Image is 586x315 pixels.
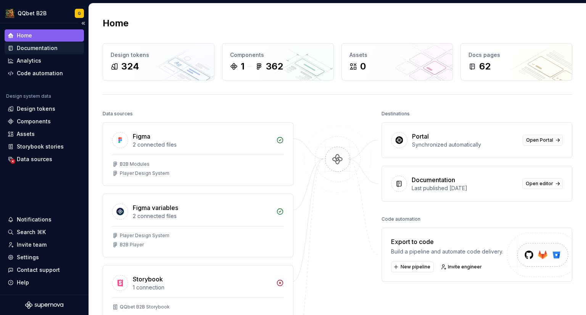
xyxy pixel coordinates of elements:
[17,57,41,65] div: Analytics
[5,67,84,79] a: Code automation
[17,130,35,138] div: Assets
[526,137,553,143] span: Open Portal
[391,262,434,272] button: New pipeline
[133,141,272,149] div: 2 connected files
[17,143,64,150] div: Storybook stories
[2,5,87,21] button: QQbet B2BG
[222,43,334,81] a: Components1362
[17,105,55,113] div: Design tokens
[526,181,553,187] span: Open editor
[382,214,420,225] div: Code automation
[230,51,326,59] div: Components
[391,237,503,246] div: Export to code
[412,132,429,141] div: Portal
[412,175,455,184] div: Documentation
[6,93,51,99] div: Design system data
[17,155,52,163] div: Data sources
[120,233,169,239] div: Player Design System
[5,239,84,251] a: Invite team
[78,18,89,29] button: Collapse sidebar
[5,103,84,115] a: Design tokens
[5,42,84,54] a: Documentation
[5,115,84,128] a: Components
[133,132,150,141] div: Figma
[5,226,84,238] button: Search ⌘K
[121,60,139,73] div: 324
[17,228,46,236] div: Search ⌘K
[341,43,453,81] a: Assets0
[18,10,47,17] div: QQbet B2B
[17,216,52,223] div: Notifications
[103,108,133,119] div: Data sources
[17,279,29,286] div: Help
[522,178,563,189] a: Open editor
[120,304,170,310] div: QQbet B2B Storybook
[391,248,503,255] div: Build a pipeline and automate code delivery.
[382,108,410,119] div: Destinations
[412,141,518,149] div: Synchronized automatically
[103,122,293,186] a: Figma2 connected filesB2B ModulesPlayer Design System
[17,44,58,52] div: Documentation
[111,51,206,59] div: Design tokens
[25,301,63,309] svg: Supernova Logo
[17,118,51,125] div: Components
[120,170,169,176] div: Player Design System
[5,213,84,226] button: Notifications
[438,262,485,272] a: Invite engineer
[133,284,272,291] div: 1 connection
[5,55,84,67] a: Analytics
[17,254,39,261] div: Settings
[412,184,518,192] div: Last published [DATE]
[5,153,84,165] a: Data sources
[360,60,366,73] div: 0
[479,60,491,73] div: 62
[17,266,60,274] div: Contact support
[5,128,84,140] a: Assets
[349,51,445,59] div: Assets
[103,17,129,29] h2: Home
[78,10,81,16] div: G
[468,51,564,59] div: Docs pages
[17,241,47,249] div: Invite team
[120,242,144,248] div: B2B Player
[5,264,84,276] button: Contact support
[5,141,84,153] a: Storybook stories
[460,43,572,81] a: Docs pages62
[133,275,163,284] div: Storybook
[17,32,32,39] div: Home
[133,203,178,212] div: Figma variables
[17,69,63,77] div: Code automation
[5,9,14,18] img: 491028fe-7948-47f3-9fb2-82dab60b8b20.png
[5,276,84,289] button: Help
[120,161,150,167] div: B2B Modules
[5,251,84,263] a: Settings
[241,60,245,73] div: 1
[523,135,563,145] a: Open Portal
[133,212,272,220] div: 2 connected files
[103,194,293,257] a: Figma variables2 connected filesPlayer Design SystemB2B Player
[103,43,214,81] a: Design tokens324
[448,264,482,270] span: Invite engineer
[5,29,84,42] a: Home
[401,264,430,270] span: New pipeline
[266,60,283,73] div: 362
